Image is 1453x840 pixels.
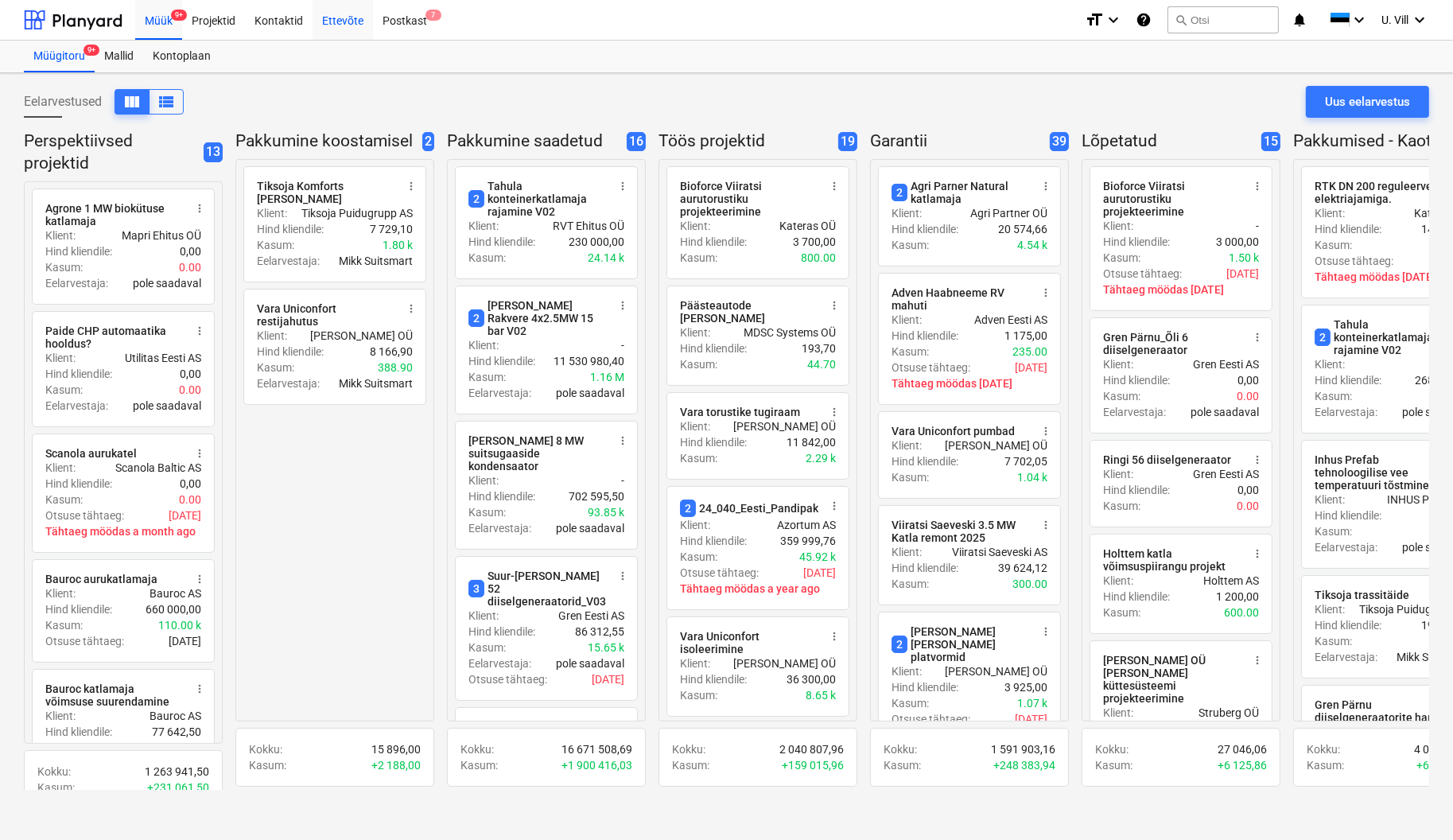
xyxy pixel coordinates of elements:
[1103,589,1170,605] p: Hind kliendile :
[468,309,484,327] span: 2
[1082,130,1255,153] p: Lõpetatud
[1216,589,1259,605] p: 1 200,00
[803,565,836,581] p: [DATE]
[1203,573,1259,589] p: Holttem AS
[1103,388,1140,404] p: Kasum :
[150,585,201,601] p: Bauroc AS
[870,130,1043,153] p: Garantii
[680,234,747,250] p: Hind kliendile :
[680,218,710,234] p: Klient :
[257,360,294,375] p: Kasum :
[1103,404,1166,420] p: Eelarvestaja :
[1315,507,1381,523] p: Hind kliendile :
[193,573,206,585] span: more_vert
[828,406,841,418] span: more_vert
[193,682,206,695] span: more_vert
[257,328,287,344] p: Klient :
[569,234,624,250] p: 230 000,00
[1004,328,1047,344] p: 1 175,00
[680,250,717,266] p: Kasum :
[892,437,922,453] p: Klient :
[1315,539,1377,555] p: Eelarvestaja :
[468,234,535,250] p: Hind kliendile :
[892,205,922,221] p: Klient :
[370,221,413,237] p: 7 729,10
[592,671,624,687] p: [DATE]
[553,218,624,234] p: RVT Ehitus OÜ
[468,520,531,536] p: Eelarvestaja :
[801,250,836,266] p: 800.00
[892,344,929,360] p: Kasum :
[892,237,929,253] p: Kasum :
[680,450,717,466] p: Kasum :
[1315,523,1352,539] p: Kasum :
[621,472,624,488] p: -
[468,218,499,234] p: Klient :
[1251,331,1264,344] span: more_vert
[1237,372,1259,388] p: 0,00
[1039,286,1052,299] span: more_vert
[1315,649,1377,665] p: Eelarvestaja :
[838,132,857,152] span: 19
[468,353,535,369] p: Hind kliendile :
[1261,132,1280,152] span: 15
[468,180,607,218] div: Tahula konteinerkatlamaja rajamine V02
[468,570,607,608] div: Suur-[PERSON_NAME] 52 diiselgeneraatorid_V03
[1315,356,1345,372] p: Klient :
[1017,237,1047,253] p: 4.54 k
[892,453,958,469] p: Hind kliendile :
[1315,237,1352,253] p: Kasum :
[1237,388,1259,404] p: 0.00
[1325,91,1410,112] div: Uus eelarvestus
[1216,234,1259,250] p: 3 000,00
[425,10,441,21] span: 7
[1039,519,1052,531] span: more_vert
[468,472,499,488] p: Klient :
[143,41,220,72] div: Kontoplaan
[892,375,1047,391] p: Tähtaeg möödas [DATE]
[680,517,710,533] p: Klient :
[45,476,112,492] p: Hind kliendile :
[122,227,201,243] p: Mapri Ehitus OÜ
[1103,282,1259,297] p: Tähtaeg möödas [DATE]
[1315,253,1393,269] p: Otsuse tähtaeg :
[1103,234,1170,250] p: Hind kliendile :
[1315,221,1381,237] p: Hind kliendile :
[257,375,320,391] p: Eelarvestaja :
[179,259,201,275] p: 0.00
[1315,205,1345,221] p: Klient :
[892,184,907,201] span: 2
[405,302,418,315] span: more_vert
[171,10,187,21] span: 9+
[1039,425,1052,437] span: more_vert
[1103,218,1133,234] p: Klient :
[383,237,413,253] p: 1.80 k
[468,434,607,472] div: [PERSON_NAME] 8 MW suitsugaaside kondensaator
[157,92,176,111] span: Kuva veergudena
[945,437,1047,453] p: [PERSON_NAME] OÜ
[1103,573,1133,589] p: Klient :
[1315,453,1453,492] div: Inhus Prefab tehnoloogilise vee temperatuuri tõstmine.
[892,636,907,653] span: 2
[45,227,76,243] p: Klient :
[1315,492,1345,507] p: Klient :
[575,624,624,640] p: 86 312,55
[1050,132,1069,152] span: 39
[680,418,710,434] p: Klient :
[1237,498,1259,514] p: 0.00
[45,350,76,366] p: Klient :
[1175,14,1187,26] span: search
[659,130,832,153] p: Töös projektid
[1315,633,1352,649] p: Kasum :
[558,608,624,624] p: Gren Eesti AS
[468,369,506,385] p: Kasum :
[193,447,206,460] span: more_vert
[1229,250,1259,266] p: 1.50 k
[1103,466,1133,482] p: Klient :
[468,337,499,353] p: Klient :
[378,360,413,375] p: 388.90
[1085,10,1104,29] i: format_size
[339,375,413,391] p: Mikk Suitsmart
[1224,605,1259,620] p: 600.00
[146,601,201,617] p: 660 000,00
